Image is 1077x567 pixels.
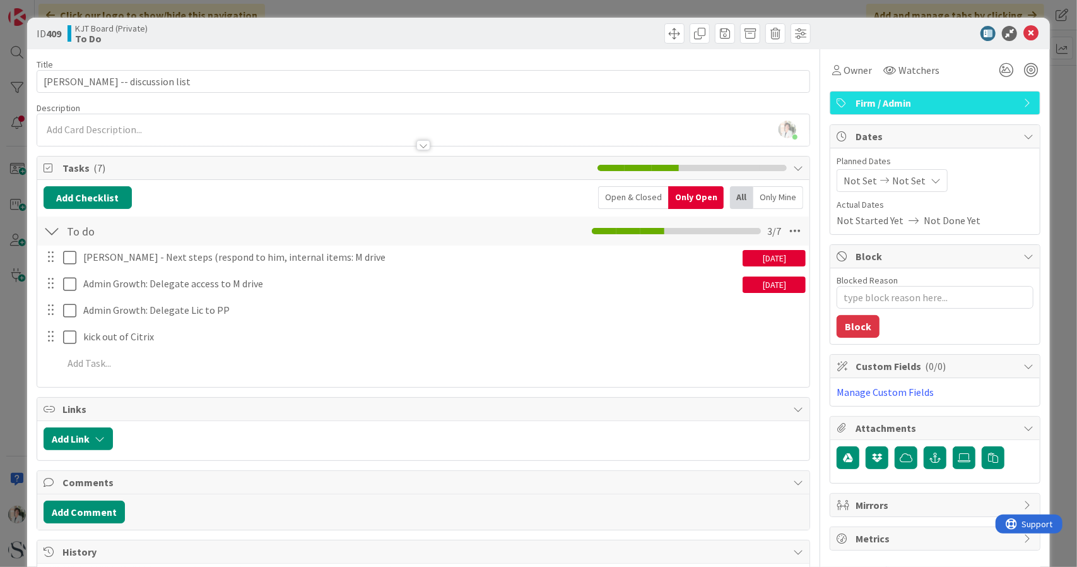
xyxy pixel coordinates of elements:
div: [DATE] [743,250,806,266]
span: Planned Dates [837,155,1033,168]
span: Links [62,402,787,417]
p: kick out of Citrix [83,330,801,344]
button: Add Comment [44,501,125,523]
p: Admin Growth: Delegate Lic to PP [83,303,801,318]
div: Only Open [668,186,724,209]
span: KJT Board (Private) [75,23,148,33]
span: Owner [844,63,872,78]
span: Tasks [62,160,592,176]
span: Support [26,2,57,17]
span: Attachments [856,421,1017,436]
span: Not Done Yet [924,213,980,228]
div: All [730,186,753,209]
label: Title [37,59,53,70]
div: Only Mine [753,186,803,209]
button: Block [837,315,880,338]
b: 409 [46,27,61,40]
input: Add Checklist... [62,220,346,242]
button: Add Link [44,427,113,450]
span: Not Started Yet [837,213,903,228]
label: Blocked Reason [837,275,898,286]
span: Description [37,102,80,114]
a: Manage Custom Fields [837,386,934,398]
div: [DATE] [743,277,806,293]
b: To Do [75,33,148,44]
p: Admin Growth: Delegate access to M drive [83,277,738,291]
div: Open & Closed [598,186,668,209]
span: ID [37,26,61,41]
span: Comments [62,475,787,490]
input: type card name here... [37,70,811,93]
span: Metrics [856,531,1017,546]
span: Watchers [898,63,939,78]
p: [PERSON_NAME] - Next steps (respond to him, internal items: M drive [83,250,738,265]
button: Add Checklist [44,186,132,209]
span: Custom Fields [856,359,1017,374]
span: Block [856,249,1017,264]
span: Firm / Admin [856,95,1017,110]
span: ( 7 ) [93,162,105,174]
img: khuw9Zwdgjik5dLLghHNcNXsaTe6KtJG.jpg [779,121,796,138]
span: 3 / 7 [767,224,781,239]
span: History [62,544,787,559]
span: Actual Dates [837,198,1033,212]
span: ( 0/0 ) [925,360,946,373]
span: Not Set [892,173,926,188]
span: Dates [856,129,1017,144]
span: Mirrors [856,498,1017,513]
span: Not Set [844,173,877,188]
